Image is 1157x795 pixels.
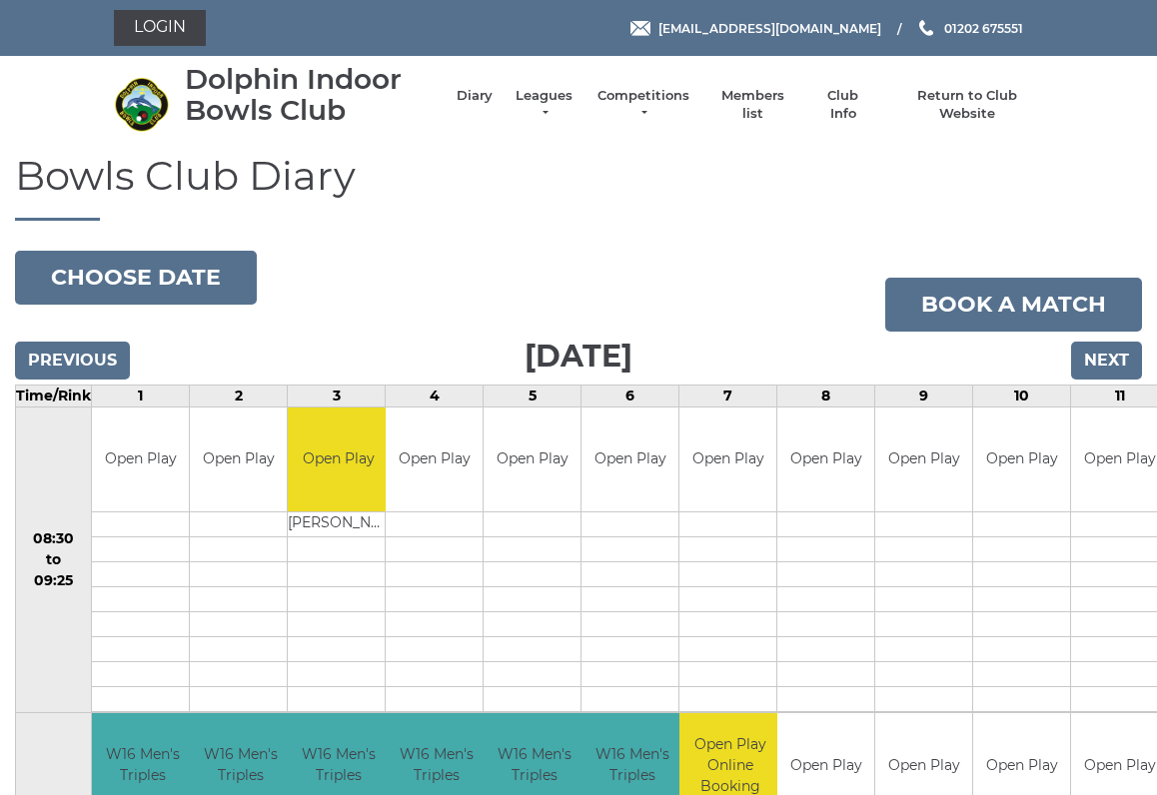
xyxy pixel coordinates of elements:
td: Open Play [190,407,287,512]
td: Open Play [92,407,189,512]
h1: Bowls Club Diary [15,154,1142,221]
td: Open Play [777,407,874,512]
img: Phone us [919,20,933,36]
td: Open Play [581,407,678,512]
td: 5 [484,385,581,406]
img: Dolphin Indoor Bowls Club [114,77,169,132]
img: Email [630,21,650,36]
a: Competitions [595,87,691,123]
td: Open Play [973,407,1070,512]
td: 9 [875,385,973,406]
td: Open Play [679,407,776,512]
a: Phone us 01202 675551 [916,19,1023,38]
td: 6 [581,385,679,406]
input: Previous [15,342,130,380]
td: Open Play [875,407,972,512]
a: Return to Club Website [892,87,1043,123]
a: Leagues [513,87,576,123]
a: Diary [457,87,493,105]
td: [PERSON_NAME] [288,512,389,537]
td: 1 [92,385,190,406]
td: Open Play [386,407,483,512]
td: 7 [679,385,777,406]
a: Login [114,10,206,46]
td: 08:30 to 09:25 [16,406,92,713]
td: 8 [777,385,875,406]
a: Email [EMAIL_ADDRESS][DOMAIN_NAME] [630,19,881,38]
td: 2 [190,385,288,406]
a: Club Info [814,87,872,123]
td: 3 [288,385,386,406]
span: 01202 675551 [944,20,1023,35]
td: 4 [386,385,484,406]
input: Next [1071,342,1142,380]
a: Members list [710,87,793,123]
a: Book a match [885,278,1142,332]
span: [EMAIL_ADDRESS][DOMAIN_NAME] [658,20,881,35]
div: Dolphin Indoor Bowls Club [185,64,437,126]
td: Time/Rink [16,385,92,406]
button: Choose date [15,251,257,305]
td: 10 [973,385,1071,406]
td: Open Play [288,407,389,512]
td: Open Play [484,407,580,512]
